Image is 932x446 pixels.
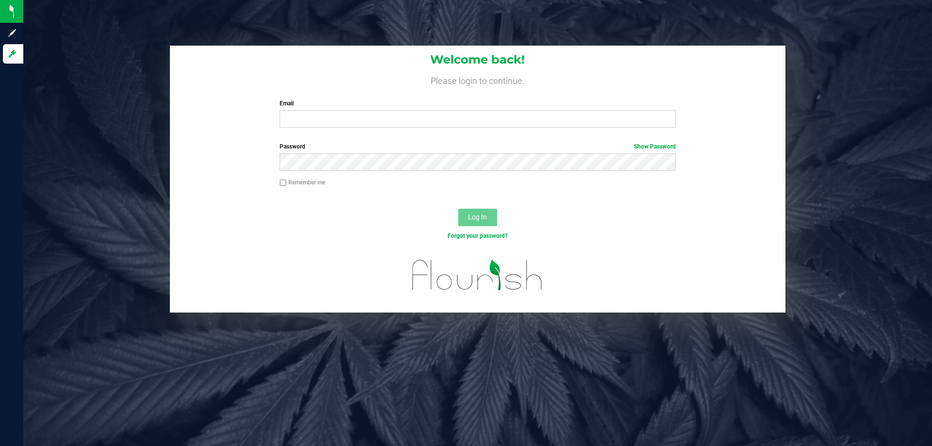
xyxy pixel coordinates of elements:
[170,53,785,66] h1: Welcome back!
[280,99,675,108] label: Email
[7,49,17,59] inline-svg: Log in
[280,143,305,150] span: Password
[400,250,554,300] img: flourish_logo.svg
[468,213,487,221] span: Log In
[280,178,325,187] label: Remember me
[7,28,17,38] inline-svg: Sign up
[458,209,497,226] button: Log In
[634,143,676,150] a: Show Password
[448,232,508,239] a: Forgot your password?
[170,74,785,85] h4: Please login to continue.
[280,180,286,186] input: Remember me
